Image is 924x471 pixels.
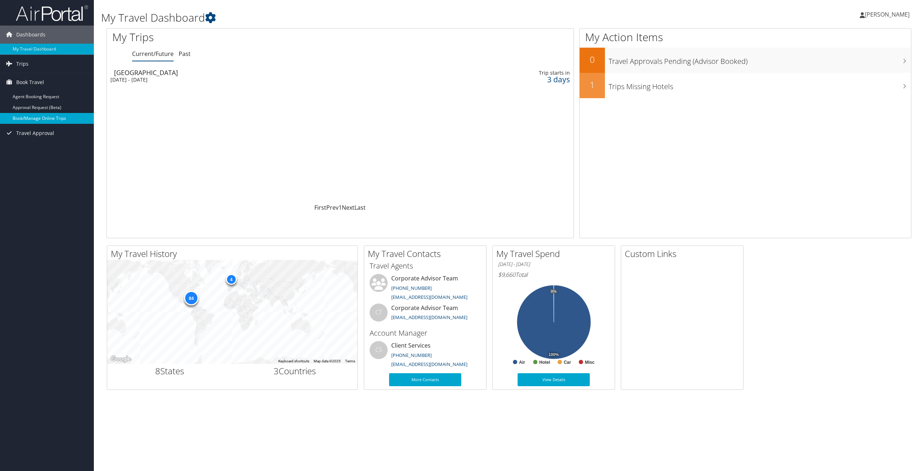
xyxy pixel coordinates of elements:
img: airportal-logo.png [16,5,88,22]
a: Terms (opens in new tab) [345,359,355,363]
li: Corporate Advisor Team [366,304,484,327]
a: First [314,204,326,211]
h3: Trips Missing Hotels [609,78,911,92]
a: 1Trips Missing Hotels [580,73,911,98]
text: Hotel [539,360,550,365]
text: Misc [585,360,595,365]
span: Travel Approval [16,124,54,142]
h2: My Travel History [111,248,357,260]
div: CT [370,304,388,322]
a: [PHONE_NUMBER] [391,352,432,358]
h1: My Travel Dashboard [101,10,645,25]
a: 1 [339,204,342,211]
li: Client Services [366,341,484,371]
a: View Details [518,373,590,386]
h3: Account Manager [370,328,481,338]
span: Trips [16,55,29,73]
a: [PHONE_NUMBER] [391,285,432,291]
a: Open this area in Google Maps (opens a new window) [109,354,133,364]
a: Last [354,204,366,211]
a: 0Travel Approvals Pending (Advisor Booked) [580,48,911,73]
text: Car [564,360,571,365]
div: [DATE] - [DATE] [110,77,395,83]
div: [GEOGRAPHIC_DATA] [114,69,399,76]
h2: 0 [580,53,605,66]
a: Prev [326,204,339,211]
span: Dashboards [16,26,45,44]
h6: Total [498,271,609,279]
h2: Countries [238,365,352,377]
li: Corporate Advisor Team [366,274,484,304]
span: Map data ©2025 [314,359,341,363]
a: [EMAIL_ADDRESS][DOMAIN_NAME] [391,294,467,300]
a: [EMAIL_ADDRESS][DOMAIN_NAME] [391,314,467,320]
h2: Custom Links [625,248,743,260]
h6: [DATE] - [DATE] [498,261,609,268]
a: [EMAIL_ADDRESS][DOMAIN_NAME] [391,361,467,367]
h2: States [113,365,227,377]
a: Past [179,50,191,58]
span: [PERSON_NAME] [865,10,910,18]
div: 4 [226,274,236,285]
span: Book Travel [16,73,44,91]
a: [PERSON_NAME] [860,4,917,25]
a: More Contacts [389,373,461,386]
h2: My Travel Spend [496,248,615,260]
a: Next [342,204,354,211]
span: 8 [155,365,160,377]
div: CS [370,341,388,359]
h3: Travel Approvals Pending (Advisor Booked) [609,53,911,66]
h1: My Action Items [580,30,911,45]
h1: My Trips [112,30,374,45]
div: 84 [184,291,199,305]
div: Trip starts in [464,70,570,76]
button: Keyboard shortcuts [278,359,309,364]
img: Google [109,354,133,364]
div: 3 days [464,76,570,83]
h2: 1 [580,79,605,91]
span: $9,660 [498,271,515,279]
h2: My Travel Contacts [368,248,486,260]
h3: Travel Agents [370,261,481,271]
text: Air [519,360,525,365]
tspan: 100% [549,353,559,357]
span: 3 [274,365,279,377]
a: Current/Future [132,50,174,58]
tspan: 0% [551,289,557,294]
